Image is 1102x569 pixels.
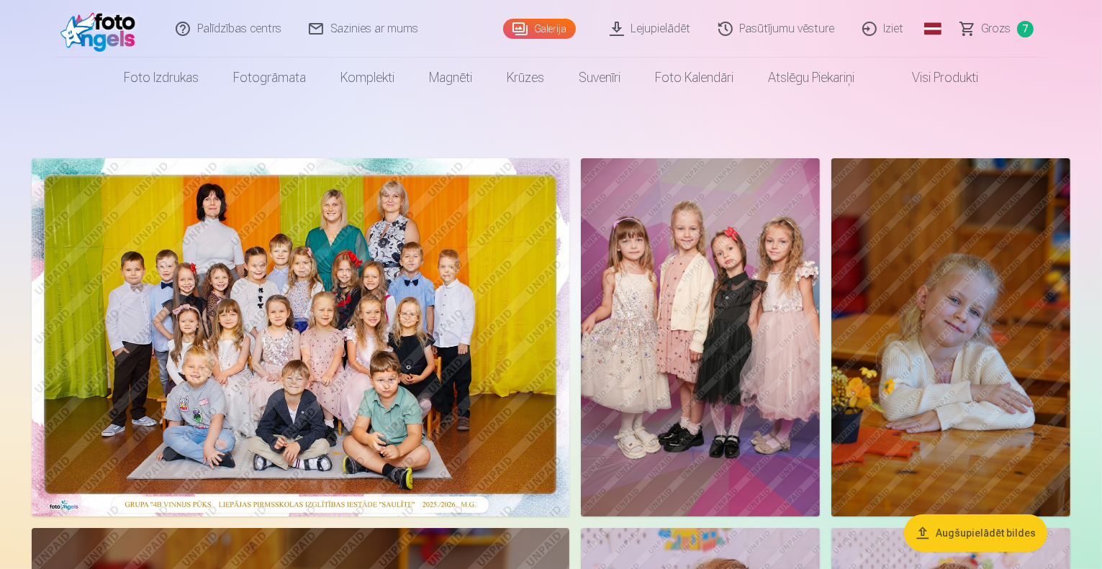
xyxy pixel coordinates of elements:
[489,58,561,98] a: Krūzes
[107,58,216,98] a: Foto izdrukas
[872,58,995,98] a: Visi produkti
[982,20,1011,37] span: Grozs
[323,58,412,98] a: Komplekti
[751,58,872,98] a: Atslēgu piekariņi
[638,58,751,98] a: Foto kalendāri
[561,58,638,98] a: Suvenīri
[904,514,1047,552] button: Augšupielādēt bildes
[412,58,489,98] a: Magnēti
[216,58,323,98] a: Fotogrāmata
[503,19,576,39] a: Galerija
[60,6,143,52] img: /fa1
[1017,21,1034,37] span: 7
